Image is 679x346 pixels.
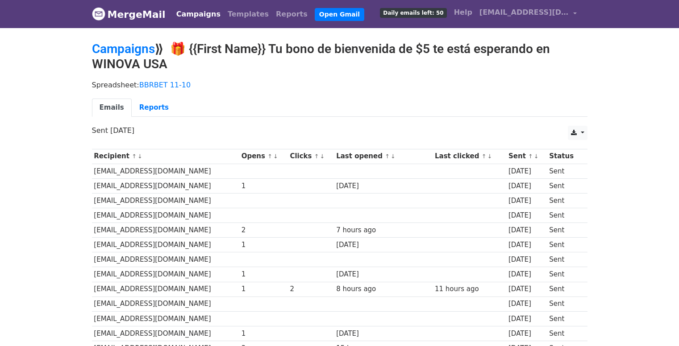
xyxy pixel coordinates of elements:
[92,326,239,341] td: [EMAIL_ADDRESS][DOMAIN_NAME]
[547,149,582,164] th: Status
[92,297,239,311] td: [EMAIL_ADDRESS][DOMAIN_NAME]
[508,196,545,206] div: [DATE]
[92,99,132,117] a: Emails
[391,153,396,160] a: ↓
[92,41,155,56] a: Campaigns
[272,5,311,23] a: Reports
[508,240,545,250] div: [DATE]
[320,153,325,160] a: ↓
[242,225,286,235] div: 2
[508,210,545,221] div: [DATE]
[92,149,239,164] th: Recipient
[547,311,582,326] td: Sent
[547,178,582,193] td: Sent
[547,252,582,267] td: Sent
[634,303,679,346] iframe: Chat Widget
[336,181,430,191] div: [DATE]
[92,41,587,71] h2: ⟫ 🎁 {{First Name}} Tu bono de bienvenida de $5 te está esperando en WINOVA USA
[92,178,239,193] td: [EMAIL_ADDRESS][DOMAIN_NAME]
[479,7,569,18] span: [EMAIL_ADDRESS][DOMAIN_NAME]
[92,252,239,267] td: [EMAIL_ADDRESS][DOMAIN_NAME]
[137,153,142,160] a: ↓
[92,5,166,24] a: MergeMail
[508,166,545,177] div: [DATE]
[380,8,446,18] span: Daily emails left: 50
[385,153,390,160] a: ↑
[508,225,545,235] div: [DATE]
[435,284,504,294] div: 11 hours ago
[92,193,239,208] td: [EMAIL_ADDRESS][DOMAIN_NAME]
[132,153,137,160] a: ↑
[273,153,278,160] a: ↓
[242,181,286,191] div: 1
[547,326,582,341] td: Sent
[92,80,587,90] p: Spreadsheet:
[482,153,487,160] a: ↑
[242,284,286,294] div: 1
[224,5,272,23] a: Templates
[506,149,547,164] th: Sent
[433,149,506,164] th: Last clicked
[508,181,545,191] div: [DATE]
[92,223,239,238] td: [EMAIL_ADDRESS][DOMAIN_NAME]
[315,8,364,21] a: Open Gmail
[336,225,430,235] div: 7 hours ago
[314,153,319,160] a: ↑
[336,240,430,250] div: [DATE]
[267,153,272,160] a: ↑
[547,193,582,208] td: Sent
[92,164,239,178] td: [EMAIL_ADDRESS][DOMAIN_NAME]
[508,314,545,324] div: [DATE]
[508,299,545,309] div: [DATE]
[92,282,239,297] td: [EMAIL_ADDRESS][DOMAIN_NAME]
[92,7,105,21] img: MergeMail logo
[547,208,582,223] td: Sent
[336,269,430,280] div: [DATE]
[239,149,288,164] th: Opens
[334,149,433,164] th: Last opened
[376,4,450,21] a: Daily emails left: 50
[508,284,545,294] div: [DATE]
[173,5,224,23] a: Campaigns
[290,284,332,294] div: 2
[288,149,334,164] th: Clicks
[336,329,430,339] div: [DATE]
[242,240,286,250] div: 1
[547,238,582,252] td: Sent
[547,164,582,178] td: Sent
[92,267,239,282] td: [EMAIL_ADDRESS][DOMAIN_NAME]
[92,311,239,326] td: [EMAIL_ADDRESS][DOMAIN_NAME]
[139,81,191,89] a: BBRBET 11-10
[132,99,176,117] a: Reports
[92,238,239,252] td: [EMAIL_ADDRESS][DOMAIN_NAME]
[534,153,539,160] a: ↓
[476,4,580,25] a: [EMAIL_ADDRESS][DOMAIN_NAME]
[508,329,545,339] div: [DATE]
[528,153,533,160] a: ↑
[634,303,679,346] div: Widget de chat
[547,223,582,238] td: Sent
[242,329,286,339] div: 1
[487,153,492,160] a: ↓
[92,126,587,135] p: Sent [DATE]
[336,284,430,294] div: 8 hours ago
[92,208,239,223] td: [EMAIL_ADDRESS][DOMAIN_NAME]
[547,297,582,311] td: Sent
[547,282,582,297] td: Sent
[450,4,476,21] a: Help
[508,255,545,265] div: [DATE]
[508,269,545,280] div: [DATE]
[242,269,286,280] div: 1
[547,267,582,282] td: Sent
